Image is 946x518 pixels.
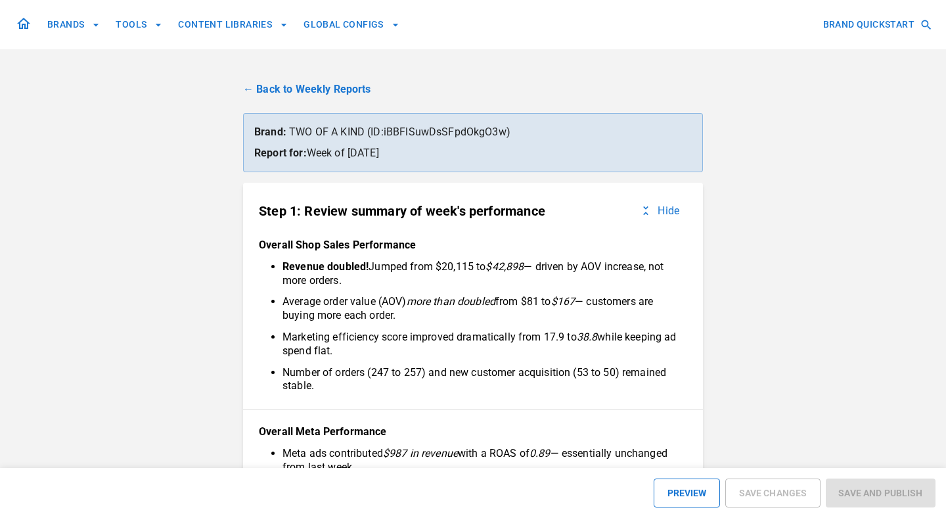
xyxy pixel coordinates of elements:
[173,12,293,37] button: CONTENT LIBRARIES
[383,447,458,459] em: $987 in revenue
[259,425,687,439] p: Overall Meta Performance
[529,447,551,459] em: 0.89
[110,12,168,37] button: TOOLS
[485,260,524,273] em: $42,898
[282,260,369,273] strong: Revenue doubled!
[259,239,687,252] p: Overall Shop Sales Performance
[658,204,679,217] p: Hide
[243,82,703,97] a: ← Back to Weekly Reports
[577,331,598,343] em: 38.8
[818,12,935,37] button: BRAND QUICKSTART
[254,147,307,159] strong: Report for:
[407,295,495,308] em: more than doubled
[551,295,575,308] em: $167
[254,124,692,140] p: TWO OF A KIND (ID: iBBFlSuwDsSFpdOkgO3w )
[282,447,677,475] li: Meta ads contributed with a ROAS of — essentially unchanged from last week.
[259,203,545,219] p: Step 1: Review summary of week's performance
[282,366,677,394] li: Number of orders (247 to 257) and new customer acquisition (53 to 50) remained stable.
[254,145,692,161] p: Week of [DATE]
[631,199,687,223] button: Hide
[654,479,720,507] button: PREVIEW
[282,260,677,288] li: Jumped from $20,115 to — driven by AOV increase, not more orders.
[298,12,405,37] button: GLOBAL CONFIGS
[42,12,105,37] button: BRANDS
[254,126,286,138] strong: Brand:
[282,331,677,358] li: Marketing efficiency score improved dramatically from 17.9 to while keeping ad spend flat.
[282,295,677,323] li: Average order value (AOV) from $81 to — customers are buying more each order.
